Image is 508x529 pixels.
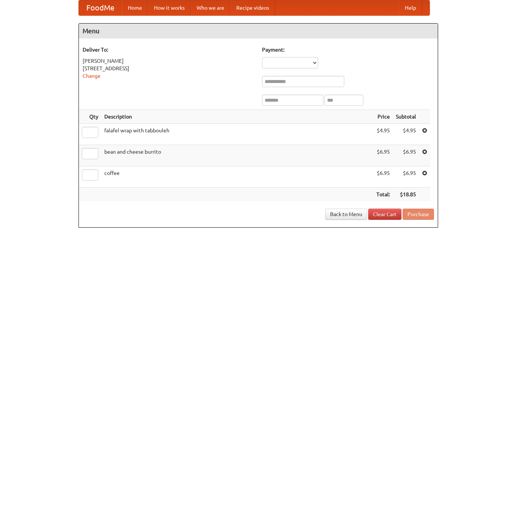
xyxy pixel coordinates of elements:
[399,0,422,15] a: Help
[101,124,373,145] td: falafel wrap with tabbouleh
[262,46,434,53] h5: Payment:
[403,209,434,220] button: Purchase
[79,110,101,124] th: Qty
[393,166,419,188] td: $6.95
[191,0,230,15] a: Who we are
[83,57,255,65] div: [PERSON_NAME]
[373,145,393,166] td: $6.95
[393,145,419,166] td: $6.95
[122,0,148,15] a: Home
[230,0,275,15] a: Recipe videos
[373,110,393,124] th: Price
[373,124,393,145] td: $4.95
[373,188,393,202] th: Total:
[83,46,255,53] h5: Deliver To:
[373,166,393,188] td: $6.95
[148,0,191,15] a: How it works
[393,188,419,202] th: $18.85
[368,209,401,220] a: Clear Cart
[79,0,122,15] a: FoodMe
[393,124,419,145] td: $4.95
[325,209,367,220] a: Back to Menu
[101,145,373,166] td: bean and cheese burrito
[79,24,438,39] h4: Menu
[101,110,373,124] th: Description
[83,65,255,72] div: [STREET_ADDRESS]
[83,73,101,79] a: Change
[101,166,373,188] td: coffee
[393,110,419,124] th: Subtotal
